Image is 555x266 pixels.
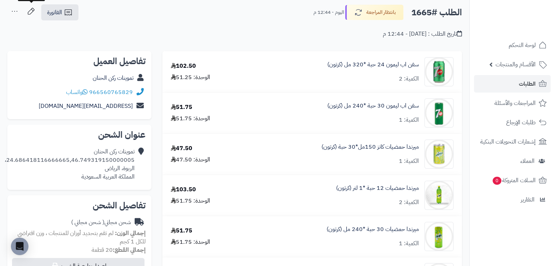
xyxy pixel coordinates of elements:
div: الكمية: 1 [399,116,419,124]
a: المراجعات والأسئلة [474,94,551,112]
button: بانتظار المراجعة [345,5,404,20]
div: 51.75 [171,103,192,112]
div: الكمية: 1 [399,239,419,248]
img: 1747541124-caa6673e-b677-477c-bbb4-b440b79b-90x90.jpg [425,98,453,128]
strong: إجمالي الوزن: [115,229,146,238]
span: التقارير [521,195,535,205]
a: ميرندا حمضيات 30 حبة *240 مل (كرتون) [327,225,419,234]
a: سفن اب ليمون 30 حبة *240 مل (كرتون) [327,102,419,110]
a: سفن اب ليمون 24 حبة *320 مل (كرتون) [327,60,419,69]
a: التقارير [474,191,551,208]
div: الكمية: 2 [399,75,419,83]
div: 51.75 [171,227,192,235]
span: الطلبات [519,79,536,89]
span: ( شحن مجاني ) [71,218,104,227]
a: السلات المتروكة0 [474,172,551,189]
a: العملاء [474,152,551,170]
span: الأقسام والمنتجات [496,59,536,70]
a: واتساب [66,88,88,97]
div: تاريخ الطلب : [DATE] - 12:44 م [383,30,462,38]
div: 102.50 [171,62,196,70]
span: لم تقم بتحديد أوزان للمنتجات ، وزن افتراضي للكل 1 كجم [18,229,146,246]
div: الوحدة: 51.75 [171,238,210,246]
a: [EMAIL_ADDRESS][DOMAIN_NAME] [39,102,133,110]
a: 966560765829 [89,88,133,97]
span: السلات المتروكة [492,175,536,185]
a: الطلبات [474,75,551,93]
img: 1747566616-1481083d-48b6-4b0f-b89f-c8f09a39-90x90.jpg [425,222,453,251]
small: اليوم - 12:44 م [313,9,344,16]
span: العملاء [520,156,535,166]
a: تموينات ركن الحنان [93,74,134,82]
div: تموينات ركن الحنان 24.686418116666665,46.749319150000005، الربوة، الرياض المملكة العربية السعودية [5,148,135,181]
span: إشعارات التحويلات البنكية [480,137,536,147]
span: المراجعات والأسئلة [494,98,536,108]
h2: تفاصيل العميل [13,57,146,66]
a: ميرندا حمضيات 12 حبة *1 لتر (كرتون) [336,184,419,192]
div: 47.50 [171,144,192,153]
a: الفاتورة [41,4,78,20]
div: شحن مجاني [71,218,131,227]
img: 1747566256-XP8G23evkchGmxKUr8YaGb2gsq2hZno4-90x90.jpg [425,181,453,210]
a: إشعارات التحويلات البنكية [474,133,551,150]
div: الكمية: 1 [399,157,419,165]
small: 20 قطعة [92,246,146,254]
h2: تفاصيل الشحن [13,201,146,210]
div: الكمية: 2 [399,198,419,207]
h2: الطلب #1665 [411,5,462,20]
span: الفاتورة [47,8,62,17]
img: 1747565274-c6bc9d00-c0d4-4f74-b968-ee3ee154-90x90.jpg [425,140,453,169]
div: الوحدة: 51.75 [171,197,210,205]
div: الوحدة: 47.50 [171,156,210,164]
a: لوحة التحكم [474,36,551,54]
span: لوحة التحكم [509,40,536,50]
div: الوحدة: 51.25 [171,73,210,82]
div: الوحدة: 51.75 [171,114,210,123]
strong: إجمالي القطع: [113,246,146,254]
a: ميرندا حمضيات كانز 150مل*30 حبة (كرتون) [321,143,419,151]
img: 1747540602-UsMwFj3WdUIJzISPTZ6ZIXs6lgAaNT6J-90x90.jpg [425,57,453,86]
div: 103.50 [171,185,196,194]
span: 0 [493,177,501,185]
span: طلبات الإرجاع [506,117,536,128]
a: طلبات الإرجاع [474,114,551,131]
img: logo-2.png [505,20,548,35]
h2: عنوان الشحن [13,130,146,139]
div: Open Intercom Messenger [11,238,28,255]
